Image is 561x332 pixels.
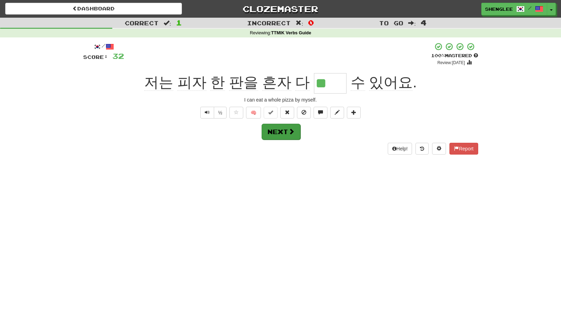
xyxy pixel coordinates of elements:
[351,74,365,91] span: 수
[314,107,327,119] button: Discuss sentence (alt+u)
[481,3,547,15] a: shenglee /
[280,107,294,119] button: Reset to 0% Mastered (alt+r)
[192,3,369,15] a: Clozemaster
[200,107,214,119] button: Play sentence audio (ctl+space)
[421,18,427,27] span: 4
[210,74,225,91] span: 한
[415,143,429,155] button: Round history (alt+y)
[449,143,478,155] button: Report
[214,107,227,119] button: ½
[431,53,478,59] div: Mastered
[83,42,124,51] div: /
[271,30,311,35] strong: TTMIK Verbs Guide
[164,20,171,26] span: :
[83,54,108,60] span: Score:
[229,74,258,91] span: 판을
[388,143,412,155] button: Help!
[485,6,513,12] span: shenglee
[431,53,445,58] span: 100 %
[347,107,361,119] button: Add to collection (alt+a)
[262,74,291,91] span: 흔자
[330,107,344,119] button: Edit sentence (alt+d)
[112,52,124,60] span: 32
[229,107,243,119] button: Favorite sentence (alt+f)
[369,74,413,91] span: 있어요
[264,107,278,119] button: Set this sentence to 100% Mastered (alt+m)
[408,20,416,26] span: :
[297,107,311,119] button: Ignore sentence (alt+i)
[262,124,300,140] button: Next
[296,20,303,26] span: :
[379,19,403,26] span: To go
[144,74,173,91] span: 저는
[347,74,417,91] span: .
[437,60,465,65] small: Review: [DATE]
[199,107,227,119] div: Text-to-speech controls
[295,74,310,91] span: 다
[176,18,182,27] span: 1
[528,6,532,10] span: /
[125,19,159,26] span: Correct
[5,3,182,15] a: Dashboard
[83,96,478,103] div: I can eat a whole pizza by myself.
[308,18,314,27] span: 0
[246,107,261,119] button: 🧠
[247,19,291,26] span: Incorrect
[177,74,207,91] span: 피자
